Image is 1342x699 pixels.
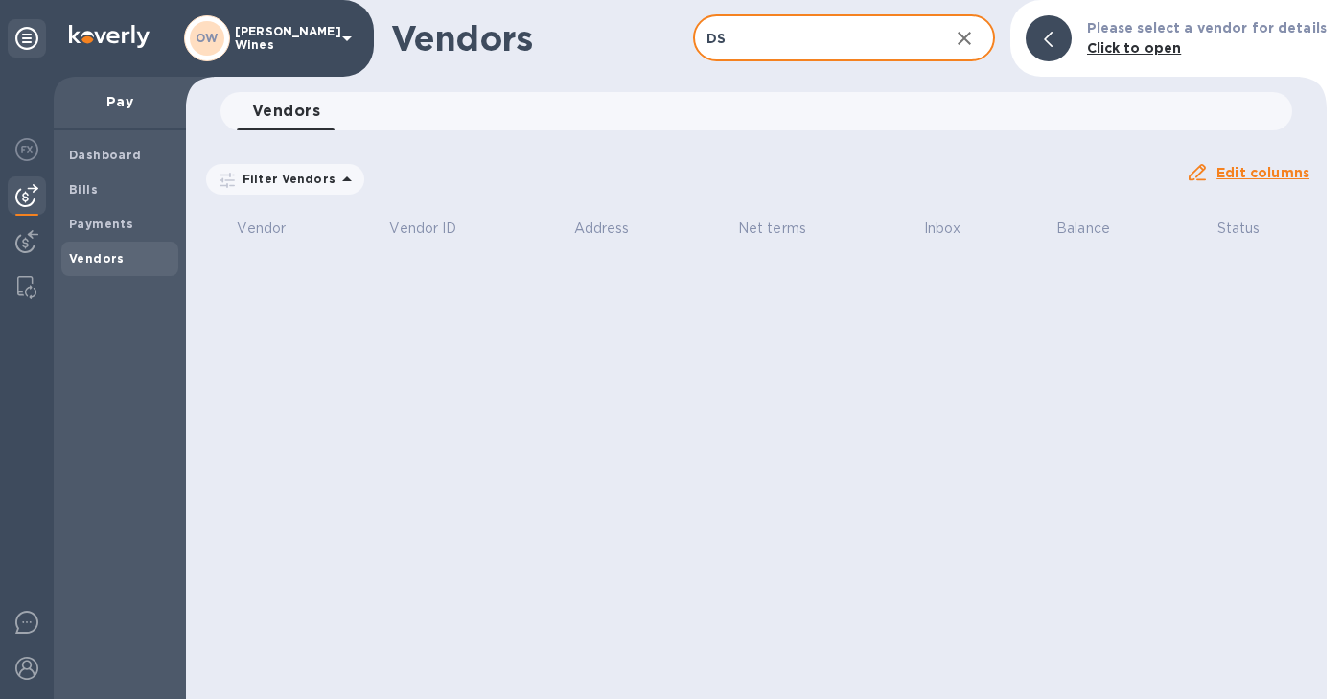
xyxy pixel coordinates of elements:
[1087,40,1182,56] b: Click to open
[69,148,142,162] b: Dashboard
[69,217,133,231] b: Payments
[1217,219,1261,239] p: Status
[738,219,831,239] span: Net terms
[237,219,286,239] p: Vendor
[1056,219,1135,239] span: Balance
[69,182,98,197] b: Bills
[1216,165,1309,180] u: Edit columns
[237,219,311,239] span: Vendor
[69,92,171,111] p: Pay
[924,219,961,239] p: Inbox
[924,219,986,239] span: Inbox
[196,31,219,45] b: OW
[389,219,481,239] span: Vendor ID
[235,25,331,52] p: [PERSON_NAME] Wines
[1056,219,1110,239] p: Balance
[391,18,693,58] h1: Vendors
[574,219,630,239] p: Address
[252,98,320,125] span: Vendors
[15,138,38,161] img: Foreign exchange
[235,171,335,187] p: Filter Vendors
[69,251,125,266] b: Vendors
[574,219,655,239] span: Address
[389,219,456,239] p: Vendor ID
[738,219,806,239] p: Net terms
[1087,20,1327,35] b: Please select a vendor for details
[69,25,150,48] img: Logo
